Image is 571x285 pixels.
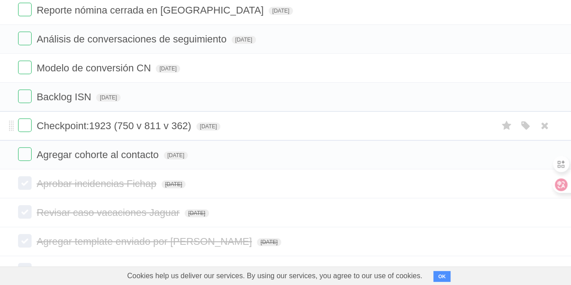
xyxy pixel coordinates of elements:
span: Cookies help us deliver our services. By using our services, you agree to our use of cookies. [118,267,432,285]
button: OK [433,271,451,282]
span: [DATE] [257,238,281,246]
label: Done [18,147,32,161]
span: Modelo de conversión CN [37,62,153,74]
span: Agregar template enviado por [PERSON_NAME] [37,236,254,247]
label: Done [18,234,32,248]
span: Reporte nómina cerrada en [GEOGRAPHIC_DATA] [37,5,266,16]
label: Done [18,205,32,219]
span: Revisión de bloqueos en BDD [37,265,172,276]
label: Done [18,3,32,16]
label: Done [18,263,32,276]
span: [DATE] [156,65,180,73]
span: [DATE] [196,122,221,131]
label: Done [18,176,32,190]
span: [DATE] [164,151,188,159]
label: Done [18,118,32,132]
span: Backlog ISN [37,91,93,103]
span: [DATE] [185,209,209,217]
span: Checkpoint:1923 (750 v 811 v 362) [37,120,193,131]
label: Star task [498,118,515,133]
span: Revisar caso vacaciones Jaguar [37,207,182,218]
span: Análisis de conversaciones de seguimiento [37,33,229,45]
span: [DATE] [232,36,256,44]
span: [DATE] [269,7,293,15]
span: [DATE] [162,180,186,188]
label: Done [18,61,32,74]
span: Aprobar incidencias Fichap [37,178,158,189]
span: Agregar cohorte al contacto [37,149,161,160]
label: Done [18,89,32,103]
span: [DATE] [96,93,121,102]
label: Done [18,32,32,45]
